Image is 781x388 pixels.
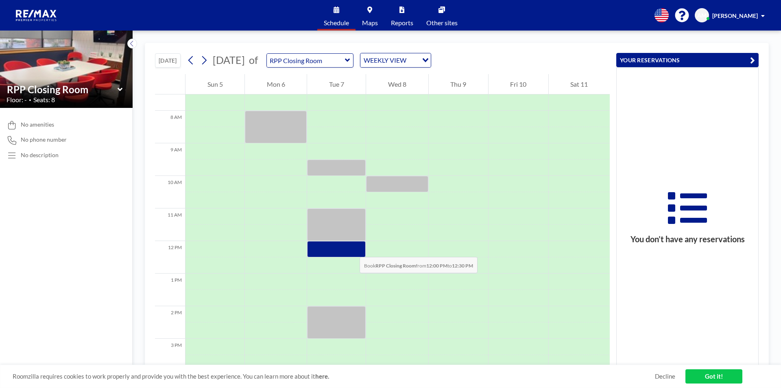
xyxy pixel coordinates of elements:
div: Tue 7 [307,74,366,94]
span: of [249,54,258,66]
span: Floor: - [7,96,27,104]
div: 8 AM [155,111,185,143]
span: [PERSON_NAME] [712,12,758,19]
div: 9 AM [155,143,185,176]
span: No phone number [21,136,67,143]
input: RPP Closing Room [7,83,118,95]
div: Mon 6 [245,74,307,94]
span: [DATE] [213,54,245,66]
div: Sun 5 [185,74,244,94]
div: 12 PM [155,241,185,274]
div: Wed 8 [366,74,428,94]
input: Search for option [409,55,417,66]
div: 2 PM [155,306,185,339]
a: here. [315,373,329,380]
span: WEEKLY VIEW [362,55,408,66]
span: Schedule [324,20,349,26]
input: RPP Closing Room [267,54,345,67]
div: 7 AM [155,78,185,111]
span: Roomzilla requires cookies to work properly and provide you with the best experience. You can lea... [13,373,655,380]
span: Book from to [360,257,478,273]
div: 11 AM [155,208,185,241]
div: Sat 11 [549,74,610,94]
span: AM [697,12,707,19]
a: Got it! [685,369,742,384]
b: 12:00 PM [426,263,447,269]
div: No description [21,151,59,159]
span: Other sites [426,20,458,26]
img: organization-logo [13,7,60,24]
span: Maps [362,20,378,26]
div: 1 PM [155,274,185,306]
div: Search for option [360,53,431,67]
button: [DATE] [155,53,181,68]
button: YOUR RESERVATIONS [616,53,759,67]
div: Thu 9 [429,74,488,94]
b: 12:30 PM [452,263,473,269]
span: Seats: 8 [33,96,55,104]
b: RPP Closing Room [375,263,416,269]
div: 3 PM [155,339,185,371]
span: No amenities [21,121,54,128]
a: Decline [655,373,675,380]
h3: You don’t have any reservations [617,234,758,244]
span: • [29,97,31,103]
div: Fri 10 [489,74,548,94]
span: Reports [391,20,413,26]
div: 10 AM [155,176,185,208]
